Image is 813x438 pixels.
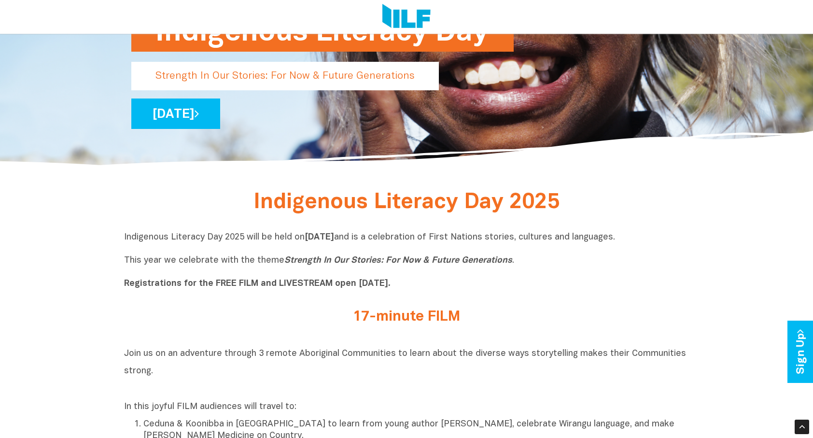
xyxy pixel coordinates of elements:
[124,232,689,290] p: Indigenous Literacy Day 2025 will be held on and is a celebration of First Nations stories, cultu...
[382,4,430,30] img: Logo
[795,420,809,434] div: Scroll Back to Top
[131,62,439,90] p: Strength In Our Stories: For Now & Future Generations
[124,280,391,288] b: Registrations for the FREE FILM and LIVESTREAM open [DATE].
[305,233,334,241] b: [DATE]
[124,350,686,375] span: Join us on an adventure through 3 remote Aboriginal Communities to learn about the diverse ways s...
[284,256,512,265] i: Strength In Our Stories: For Now & Future Generations
[124,401,689,413] p: In this joyful FILM audiences will travel to:
[225,309,588,325] h2: 17-minute FILM
[253,193,560,212] span: Indigenous Literacy Day 2025
[131,99,220,129] a: [DATE]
